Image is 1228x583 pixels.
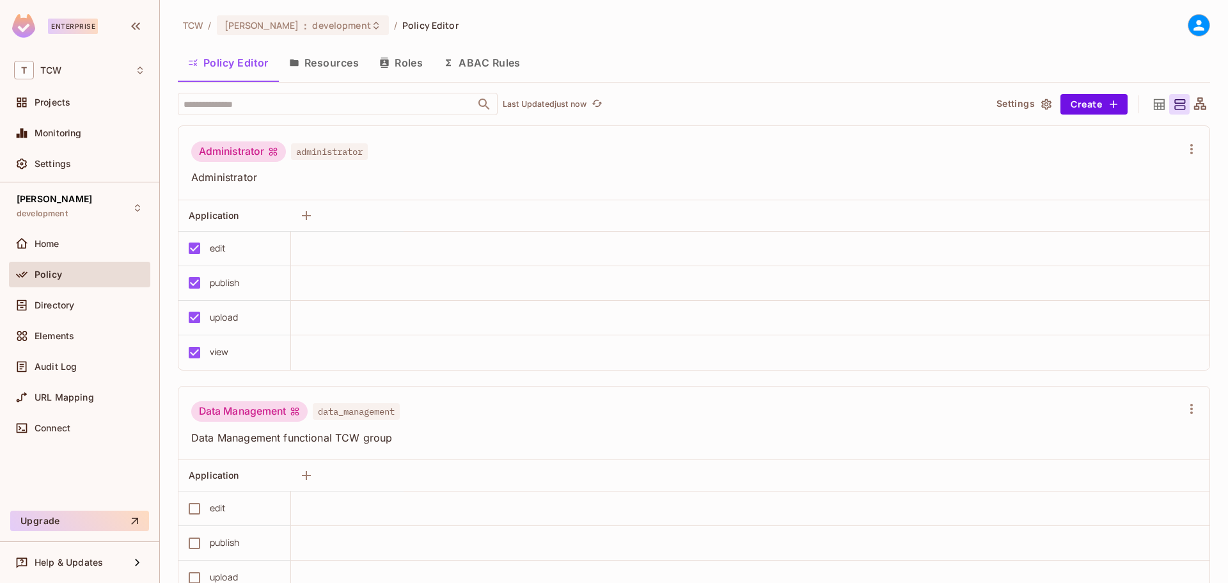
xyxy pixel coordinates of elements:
[17,209,68,219] span: development
[178,47,279,79] button: Policy Editor
[35,239,59,249] span: Home
[991,94,1055,115] button: Settings
[35,423,70,433] span: Connect
[35,557,103,568] span: Help & Updates
[189,210,239,221] span: Application
[35,269,62,280] span: Policy
[224,19,299,31] span: [PERSON_NAME]
[503,99,586,109] p: Last Updated just now
[10,511,149,531] button: Upgrade
[35,128,82,138] span: Monitoring
[48,19,98,34] div: Enterprise
[592,98,602,111] span: refresh
[210,310,238,324] div: upload
[35,159,71,169] span: Settings
[40,65,61,76] span: Workspace: TCW
[313,403,400,420] span: data_management
[291,143,368,160] span: administrator
[394,19,397,31] li: /
[433,47,531,79] button: ABAC Rules
[189,470,239,481] span: Application
[35,97,70,108] span: Projects
[586,97,604,112] span: Click to refresh data
[210,241,226,255] div: edit
[35,300,74,310] span: Directory
[210,345,229,359] div: view
[210,501,226,515] div: edit
[191,170,1181,184] span: Administrator
[475,95,493,113] button: Open
[210,276,239,290] div: publish
[35,362,77,372] span: Audit Log
[210,536,239,550] div: publish
[183,19,203,31] span: the active workspace
[369,47,433,79] button: Roles
[35,392,94,403] span: URL Mapping
[402,19,459,31] span: Policy Editor
[1060,94,1128,115] button: Create
[12,14,35,38] img: SReyMgAAAABJRU5ErkJggg==
[208,19,211,31] li: /
[14,61,34,79] span: T
[589,97,604,112] button: refresh
[303,20,308,31] span: :
[312,19,370,31] span: development
[279,47,369,79] button: Resources
[191,431,1181,445] span: Data Management functional TCW group
[35,331,74,341] span: Elements
[17,194,92,204] span: [PERSON_NAME]
[191,401,308,422] div: Data Management
[191,141,286,162] div: Administrator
